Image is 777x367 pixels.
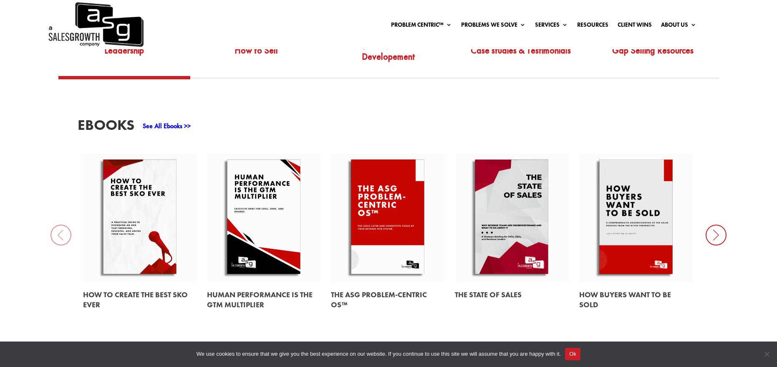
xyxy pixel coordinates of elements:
span: No [762,350,771,358]
h3: EBooks [78,118,134,137]
a: See All Ebooks >> [143,121,191,130]
a: Gap Selling Resources [587,37,719,76]
a: How to Sell [190,37,323,76]
a: Services [535,22,568,31]
a: Problem Centric™ [391,22,452,31]
span: We use cookies to ensure that we give you the best experience on our website. If you continue to ... [197,350,561,358]
a: Case studies & Testimonials [454,37,587,76]
a: Client Wins [618,22,652,31]
a: Leadership [58,37,191,76]
a: About Us [661,22,696,31]
a: Resources [577,22,608,31]
a: Prospecting & Business Developement [323,37,455,76]
a: Problems We Solve [461,22,526,31]
button: Ok [565,348,580,360]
